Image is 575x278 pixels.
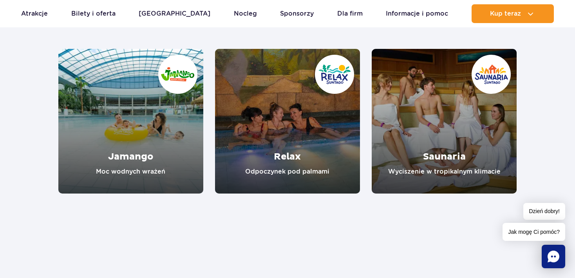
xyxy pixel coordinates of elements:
[372,49,517,194] a: Saunaria
[337,4,363,23] a: Dla firm
[21,4,48,23] a: Atrakcje
[472,4,554,23] button: Kup teraz
[234,4,257,23] a: Nocleg
[503,223,565,241] span: Jak mogę Ci pomóc?
[58,49,203,194] a: Jamango
[280,4,314,23] a: Sponsorzy
[139,4,210,23] a: [GEOGRAPHIC_DATA]
[523,203,565,220] span: Dzień dobry!
[542,245,565,268] div: Chat
[490,10,521,17] span: Kup teraz
[215,49,360,194] a: Relax
[71,4,116,23] a: Bilety i oferta
[386,4,448,23] a: Informacje i pomoc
